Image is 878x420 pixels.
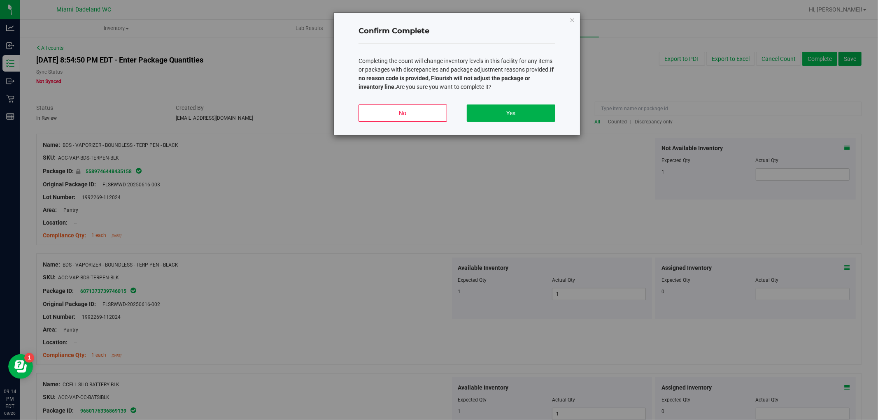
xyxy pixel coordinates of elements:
[359,58,554,90] span: Completing the count will change inventory levels in this facility for any items or packages with...
[359,66,554,90] b: If no reason code is provided, Flourish will not adjust the package or inventory line.
[8,354,33,379] iframe: Resource center
[467,104,555,122] button: Yes
[359,104,447,122] button: No
[359,26,555,37] h4: Confirm Complete
[24,353,34,363] iframe: Resource center unread badge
